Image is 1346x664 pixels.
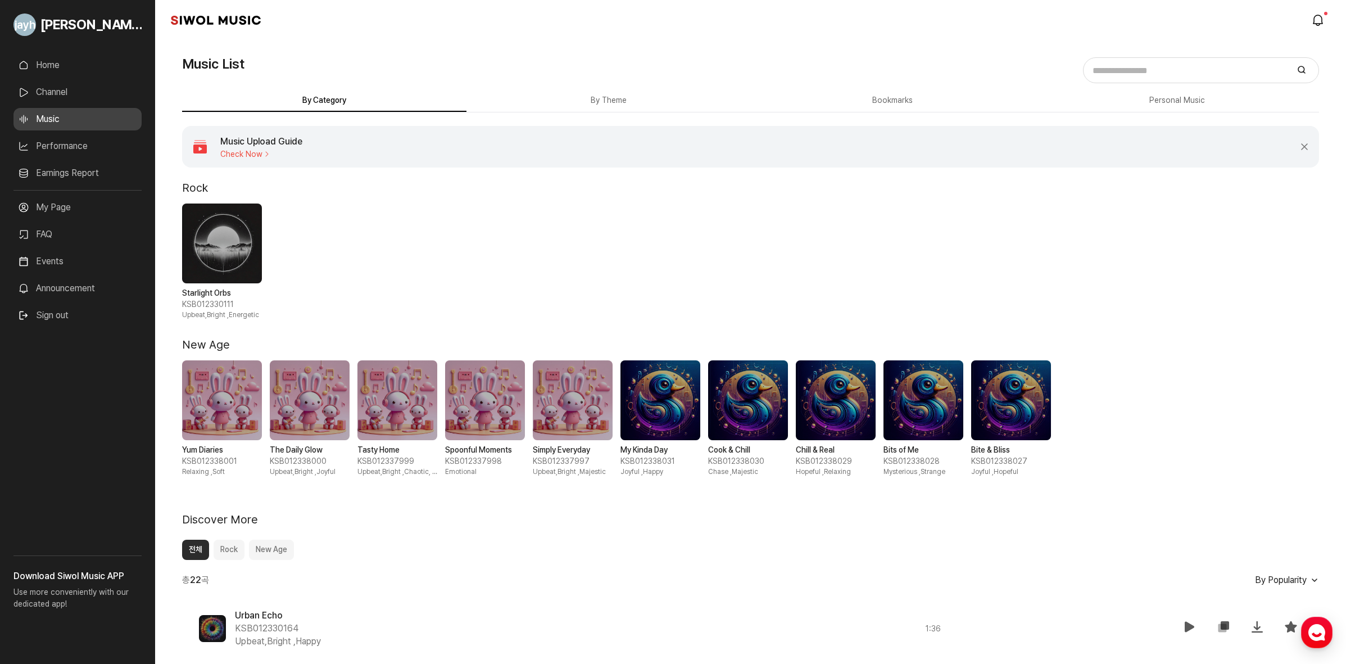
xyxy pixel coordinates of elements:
[182,573,209,587] span: 총 곡
[708,456,788,467] span: KSB012338030
[708,360,788,477] div: 7 / 10
[13,583,142,619] p: Use more conveniently with our dedicated app!
[357,445,437,456] strong: Tasty Home
[620,360,700,477] div: 6 / 10
[13,196,142,219] a: My Page
[357,456,437,467] span: KSB012337999
[533,456,613,467] span: KSB012337997
[926,623,941,635] span: 1 : 36
[1246,576,1319,585] button: By Popularity
[182,299,262,310] span: KSB012330111
[466,90,751,112] button: By Theme
[220,135,302,148] h4: Music Upload Guide
[182,54,244,74] h1: Music List
[182,181,208,195] h2: Rock
[40,15,142,35] span: [PERSON_NAME]
[182,360,262,477] div: 1 / 10
[13,570,142,583] h3: Download Siwol Music APP
[1299,141,1310,152] button: Close Banner
[270,456,350,467] span: KSB012338000
[445,467,525,477] span: Emotional
[620,456,700,467] span: KSB012338031
[182,467,262,477] span: Relaxing , Soft
[214,540,244,560] button: Rock
[13,9,142,40] a: Go to My Profile
[145,356,216,385] a: Settings
[190,575,201,585] b: 22
[270,445,350,456] strong: The Daily Glow
[796,360,876,477] div: 8 / 10
[357,360,437,477] div: 3 / 10
[74,356,145,385] a: Messages
[883,360,963,477] div: 9 / 10
[1308,9,1330,31] a: modal.notifications
[1087,62,1288,79] input: Search for music
[13,108,142,130] a: Music
[182,540,209,560] button: 전체
[13,81,142,103] a: Channel
[796,467,876,477] span: Hopeful , Relaxing
[235,622,298,635] span: KSB012330164
[13,223,142,246] a: FAQ
[182,456,262,467] span: KSB012338001
[182,445,262,456] strong: Yum Diaries
[182,513,258,526] h2: Discover More
[620,467,700,477] span: Joyful , Happy
[13,162,142,184] a: Earnings Report
[971,360,1051,477] div: 10 / 10
[971,456,1051,467] span: KSB012338027
[13,250,142,273] a: Events
[93,374,126,383] span: Messages
[191,138,209,156] img: 아이콘
[182,338,230,351] h2: New Age
[182,310,262,320] span: Upbeat,Bright , Energetic
[708,445,788,456] strong: Cook & Chill
[182,90,466,112] button: By Category
[13,135,142,157] a: Performance
[883,456,963,467] span: KSB012338028
[445,360,525,477] div: 4 / 10
[235,635,321,648] span: Upbeat,Bright , Happy
[708,467,788,477] span: Chase , Majestic
[13,54,142,76] a: Home
[751,90,1035,112] button: Bookmarks
[270,360,350,477] div: 2 / 10
[533,360,613,477] div: 5 / 10
[182,204,262,320] div: 1 / 1
[883,467,963,477] span: Mysterious , Strange
[235,610,283,621] span: Urban Echo
[13,277,142,300] a: Announcement
[971,445,1051,456] strong: Bite & Bliss
[445,456,525,467] span: KSB012337998
[29,373,48,382] span: Home
[1035,90,1319,112] button: Personal Music
[220,150,302,159] span: Check Now
[166,373,194,382] span: Settings
[3,356,74,385] a: Home
[796,456,876,467] span: KSB012338029
[533,445,613,456] strong: Simply Everyday
[270,467,350,477] span: Upbeat,Bright , Joyful
[182,288,262,299] strong: Starlight Orbs
[357,467,437,477] span: Upbeat,Bright , Chaotic, Excited
[249,540,294,560] button: New Age
[796,445,876,456] strong: Chill & Real
[883,445,963,456] strong: Bits of Me
[182,126,1290,168] a: Music Upload Guide Check Now
[533,467,613,477] span: Upbeat,Bright , Majestic
[1255,575,1307,585] span: By Popularity
[620,445,700,456] strong: My Kinda Day
[13,304,73,327] button: Sign out
[971,467,1051,477] span: Joyful , Hopeful
[445,445,525,456] strong: Spoonful Moments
